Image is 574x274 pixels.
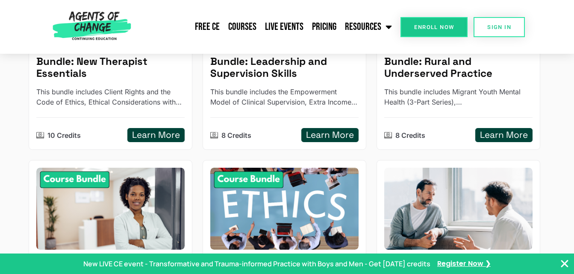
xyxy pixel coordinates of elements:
[47,130,81,140] p: 10 Credits
[487,24,511,30] span: SIGN IN
[191,16,224,38] a: Free CE
[308,16,341,38] a: Pricing
[414,24,454,30] span: Enroll Now
[135,16,396,38] nav: Menu
[36,168,185,250] img: Private Practice Launchpad - 8 Credit CE Bundle
[83,259,430,269] p: New LIVE CE event - Transformative and Trauma-informed Practice with Boys and Men - Get [DATE] cr...
[210,168,359,250] img: Ethics - 8 Credit CE Bundle
[210,87,359,107] p: This bundle includes the Empowerment Model of Clinical Supervision, Extra Income and Business Ski...
[559,259,570,269] button: Close Banner
[384,55,533,80] h5: Bundle: Rural and Underserved Practice
[400,17,468,37] a: Enroll Now
[221,130,251,140] p: 8 Credits
[437,259,491,268] a: Register Now ❯
[306,130,354,140] h5: Learn More
[132,130,180,140] h5: Learn More
[384,87,533,107] p: This bundle includes Migrant Youth Mental Health (3-Part Series), Native American Mental Health, ...
[36,87,185,107] p: This bundle includes Client Rights and the Code of Ethics, Ethical Considerations with Kids and T...
[480,130,528,140] h5: Learn More
[261,16,308,38] a: Live Events
[395,130,425,140] p: 8 Credits
[36,55,185,80] h5: Bundle: New Therapist Essentials
[224,16,261,38] a: Courses
[474,17,525,37] a: SIGN IN
[341,16,396,38] a: Resources
[384,168,533,250] img: Counseling Approaches To Promote Recovery From Substance Use (5 General CE Credit) - Reading Based
[210,55,359,80] h5: Bundle: Leadership and Supervision Skills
